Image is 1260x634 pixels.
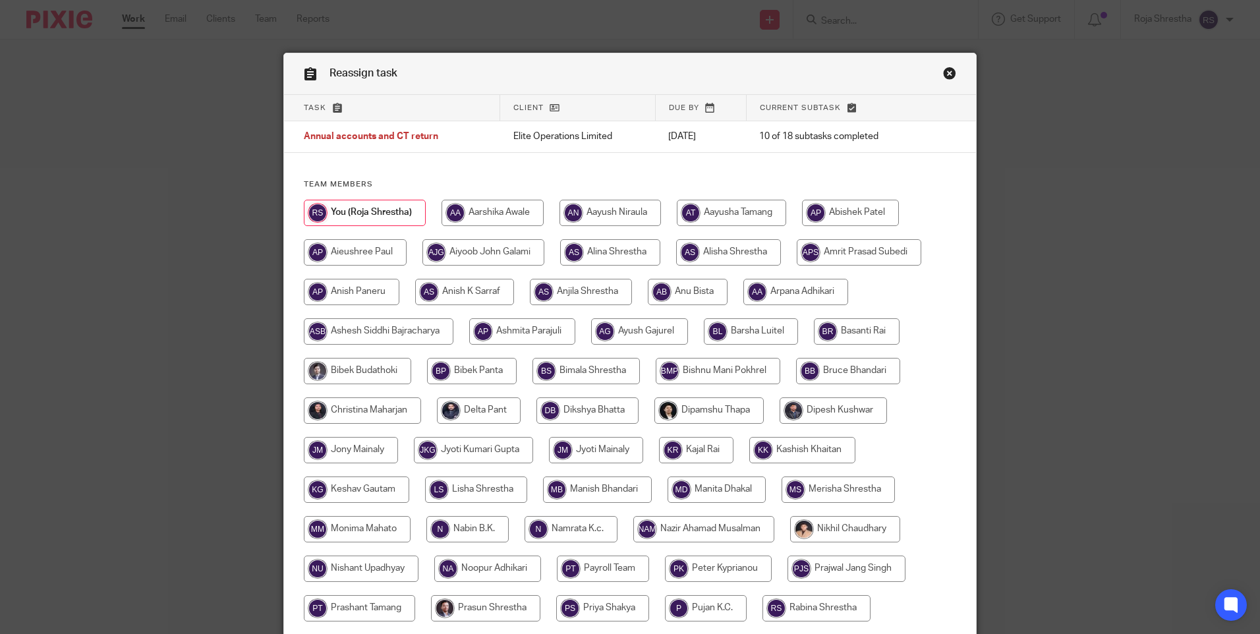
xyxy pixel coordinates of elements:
a: Close this dialog window [943,67,956,84]
td: 10 of 18 subtasks completed [746,121,927,153]
span: Reassign task [329,68,397,78]
span: Current subtask [760,104,841,111]
span: Annual accounts and CT return [304,132,438,142]
span: Client [513,104,544,111]
span: Task [304,104,326,111]
p: [DATE] [668,130,733,143]
span: Due by [669,104,699,111]
h4: Team members [304,179,956,190]
p: Elite Operations Limited [513,130,643,143]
